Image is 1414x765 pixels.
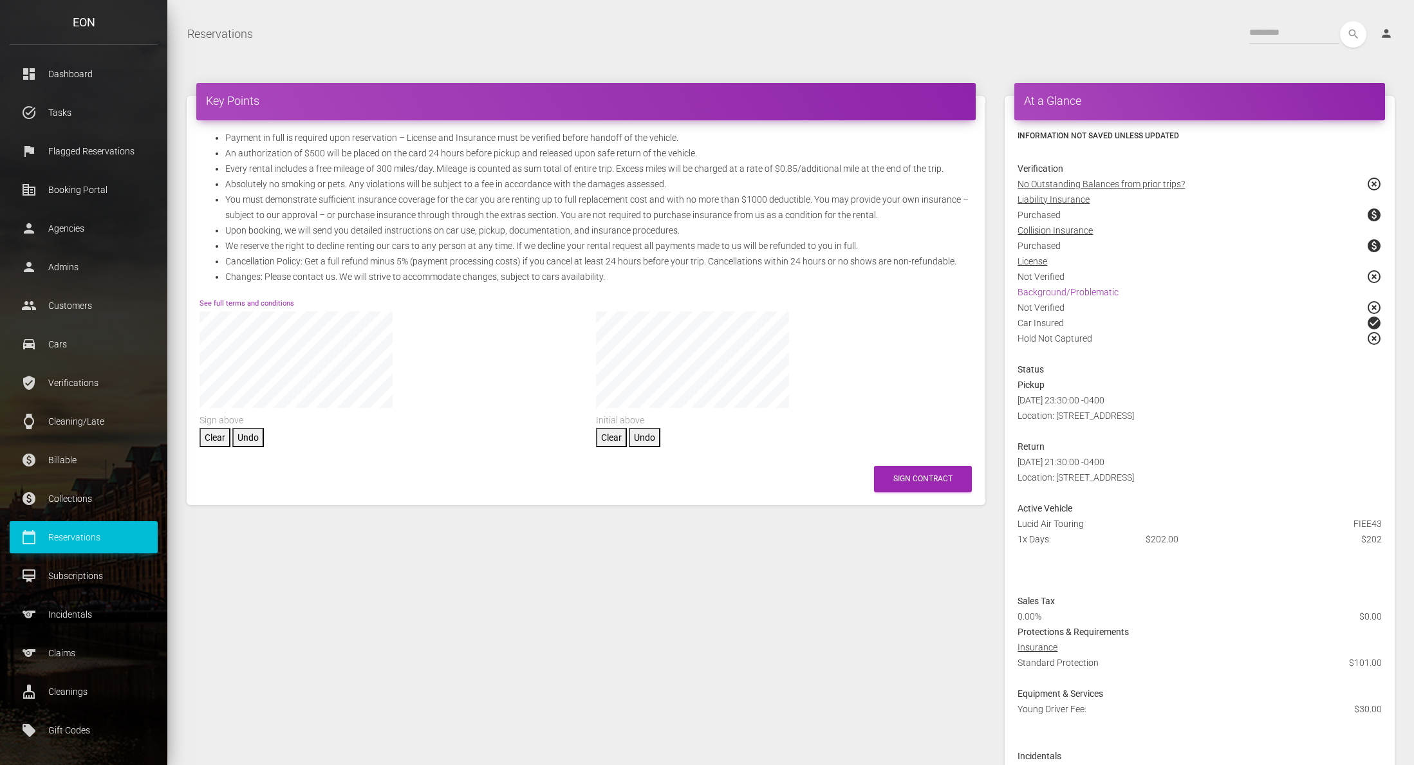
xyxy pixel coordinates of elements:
[1008,269,1391,284] div: Not Verified
[1008,531,1136,547] div: 1x Days:
[1008,300,1391,315] div: Not Verified
[187,18,253,50] a: Reservations
[1370,21,1404,47] a: person
[19,296,148,315] p: Customers
[10,521,158,553] a: calendar_today Reservations
[1018,457,1134,483] span: [DATE] 21:30:00 -0400 Location: [STREET_ADDRESS]
[225,130,972,145] li: Payment in full is required upon reservation – License and Insurance must be verified before hand...
[19,412,148,431] p: Cleaning/Late
[225,238,972,253] li: We reserve the right to decline renting our cars to any person at any time. If we decline your re...
[10,560,158,592] a: card_membership Subscriptions
[19,721,148,740] p: Gift Codes
[1354,701,1382,717] span: $30.00
[200,299,294,308] a: See full terms and conditions
[1024,93,1375,109] h4: At a Glance
[10,598,158,631] a: sports Incidentals
[10,676,158,708] a: cleaning_services Cleanings
[1018,179,1185,189] u: No Outstanding Balances from prior trips?
[1366,300,1382,315] span: highlight_off
[1008,207,1391,223] div: Purchased
[1018,194,1090,205] u: Liability Insurance
[1361,531,1382,547] span: $202
[19,257,148,277] p: Admins
[19,142,148,161] p: Flagged Reservations
[19,566,148,585] p: Subscriptions
[1008,331,1391,362] div: Hold Not Captured
[1136,531,1264,547] div: $202.00
[1008,315,1391,331] div: Car Insured
[1018,163,1063,174] strong: Verification
[874,466,972,492] button: Sign Contract
[10,97,158,129] a: task_alt Tasks
[225,253,972,269] li: Cancellation Policy: Get a full refund minus 5% (payment processing costs) if you cancel at least...
[225,161,972,176] li: Every rental includes a free mileage of 300 miles/day. Mileage is counted as sum total of entire ...
[1008,238,1391,253] div: Purchased
[19,64,148,84] p: Dashboard
[629,428,660,447] button: Undo
[19,335,148,354] p: Cars
[19,450,148,470] p: Billable
[1008,655,1391,686] div: Standard Protection
[225,269,972,284] li: Changes: Please contact us. We will strive to accommodate changes, subject to cars availability.
[225,223,972,238] li: Upon booking, we will send you detailed instructions on car use, pickup, documentation, and insur...
[19,180,148,199] p: Booking Portal
[1366,176,1382,192] span: highlight_off
[232,428,264,447] button: Undo
[1018,256,1047,266] u: License
[19,103,148,122] p: Tasks
[1018,364,1044,374] strong: Status
[10,444,158,476] a: paid Billable
[19,605,148,624] p: Incidentals
[10,212,158,244] a: person Agencies
[10,367,158,399] a: verified_user Verifications
[1380,27,1393,40] i: person
[10,251,158,283] a: person Admins
[1018,395,1134,421] span: [DATE] 23:30:00 -0400 Location: [STREET_ADDRESS]
[1018,642,1057,652] u: Insurance
[19,489,148,508] p: Collections
[1018,503,1072,513] strong: Active Vehicle
[1008,701,1391,748] div: Young Driver Fee:
[10,135,158,167] a: flag Flagged Reservations
[1018,596,1055,606] strong: Sales Tax
[1008,516,1391,531] div: Lucid Air Touring
[225,145,972,161] li: An authorization of $500 will be placed on the card 24 hours before pickup and released upon safe...
[596,412,973,428] div: Initial above
[1018,130,1382,142] h6: Information not saved unless updated
[19,682,148,701] p: Cleanings
[1018,225,1093,235] u: Collision Insurance
[1008,609,1263,624] div: 0.00%
[596,428,627,447] button: Clear
[1018,751,1061,761] strong: Incidentals
[225,176,972,192] li: Absolutely no smoking or pets. Any violations will be subject to a fee in accordance with the dam...
[1354,516,1382,531] span: FIEE43
[1018,441,1045,452] strong: Return
[1366,207,1382,223] span: paid
[19,643,148,663] p: Claims
[19,373,148,392] p: Verifications
[10,328,158,360] a: drive_eta Cars
[1018,627,1129,637] strong: Protections & Requirements
[10,290,158,322] a: people Customers
[225,192,972,223] li: You must demonstrate sufficient insurance coverage for the car you are renting up to full replace...
[19,528,148,547] p: Reservations
[10,714,158,746] a: local_offer Gift Codes
[19,219,148,238] p: Agencies
[1018,287,1119,297] a: Background/Problematic
[1349,655,1382,670] span: $101.00
[1018,380,1045,390] strong: Pickup
[10,174,158,206] a: corporate_fare Booking Portal
[10,483,158,515] a: paid Collections
[10,405,158,438] a: watch Cleaning/Late
[200,412,577,428] div: Sign above
[1340,21,1366,48] button: search
[1366,331,1382,346] span: highlight_off
[1359,609,1382,624] span: $0.00
[206,93,966,109] h4: Key Points
[1018,688,1103,699] strong: Equipment & Services
[1366,269,1382,284] span: highlight_off
[200,428,230,447] button: Clear
[10,637,158,669] a: sports Claims
[1366,238,1382,253] span: paid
